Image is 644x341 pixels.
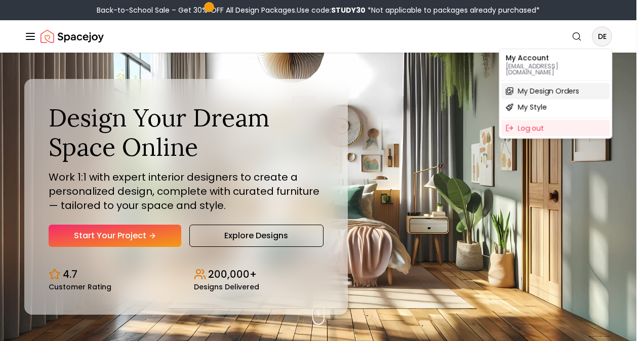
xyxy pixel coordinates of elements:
p: [EMAIL_ADDRESS][DOMAIN_NAME] [505,63,606,75]
a: My Design Orders [501,83,610,99]
div: Log out [501,120,610,136]
span: My Style [517,102,547,112]
p: My Account [505,54,606,61]
a: My Style [501,99,610,115]
span: My Design Orders [517,86,579,96]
